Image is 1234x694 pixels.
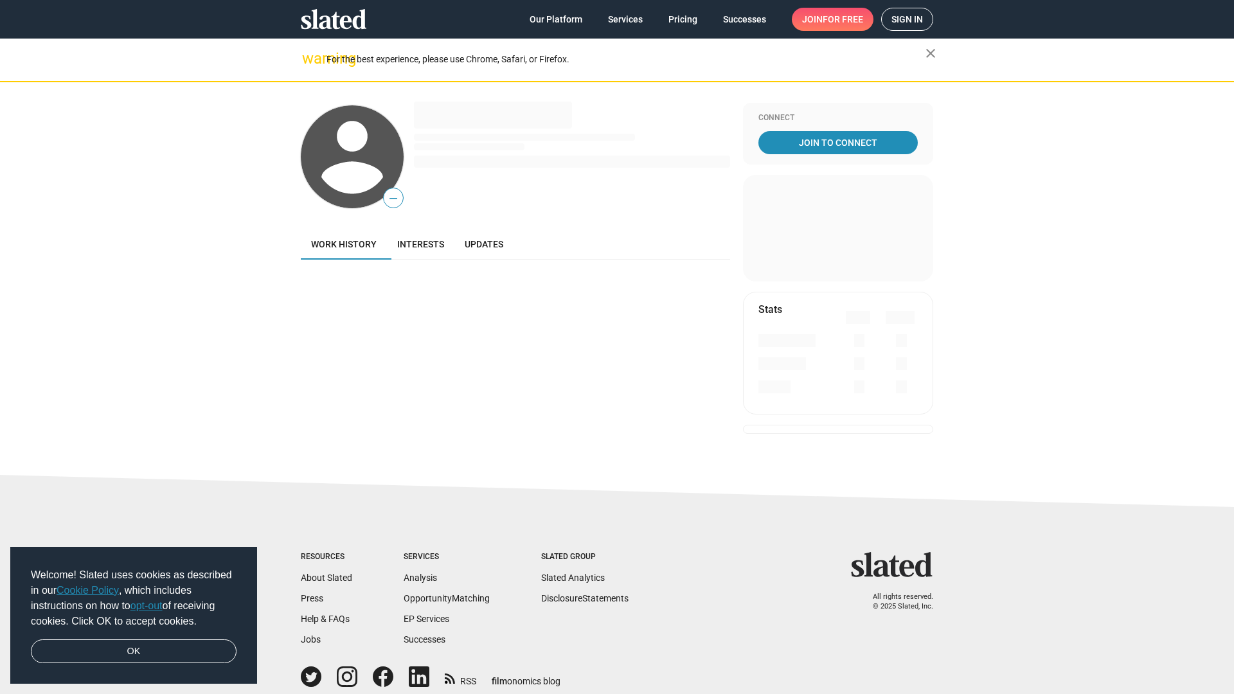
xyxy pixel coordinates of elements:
[404,593,490,603] a: OpportunityMatching
[823,8,863,31] span: for free
[404,552,490,562] div: Services
[397,239,444,249] span: Interests
[598,8,653,31] a: Services
[802,8,863,31] span: Join
[608,8,643,31] span: Services
[301,552,352,562] div: Resources
[758,131,918,154] a: Join To Connect
[761,131,915,154] span: Join To Connect
[859,592,933,611] p: All rights reserved. © 2025 Slated, Inc.
[301,573,352,583] a: About Slated
[530,8,582,31] span: Our Platform
[881,8,933,31] a: Sign in
[31,567,237,629] span: Welcome! Slated uses cookies as described in our , which includes instructions on how to of recei...
[311,239,377,249] span: Work history
[404,614,449,624] a: EP Services
[302,51,317,66] mat-icon: warning
[658,8,708,31] a: Pricing
[713,8,776,31] a: Successes
[492,665,560,688] a: filmonomics blog
[387,229,454,260] a: Interests
[445,668,476,688] a: RSS
[301,593,323,603] a: Press
[758,113,918,123] div: Connect
[31,639,237,664] a: dismiss cookie message
[541,552,629,562] div: Slated Group
[301,634,321,645] a: Jobs
[465,239,503,249] span: Updates
[792,8,873,31] a: Joinfor free
[384,190,403,207] span: —
[758,303,782,316] mat-card-title: Stats
[454,229,514,260] a: Updates
[404,573,437,583] a: Analysis
[404,634,445,645] a: Successes
[891,8,923,30] span: Sign in
[10,547,257,684] div: cookieconsent
[541,593,629,603] a: DisclosureStatements
[130,600,163,611] a: opt-out
[668,8,697,31] span: Pricing
[723,8,766,31] span: Successes
[519,8,593,31] a: Our Platform
[923,46,938,61] mat-icon: close
[492,676,507,686] span: film
[326,51,925,68] div: For the best experience, please use Chrome, Safari, or Firefox.
[57,585,119,596] a: Cookie Policy
[301,614,350,624] a: Help & FAQs
[541,573,605,583] a: Slated Analytics
[301,229,387,260] a: Work history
